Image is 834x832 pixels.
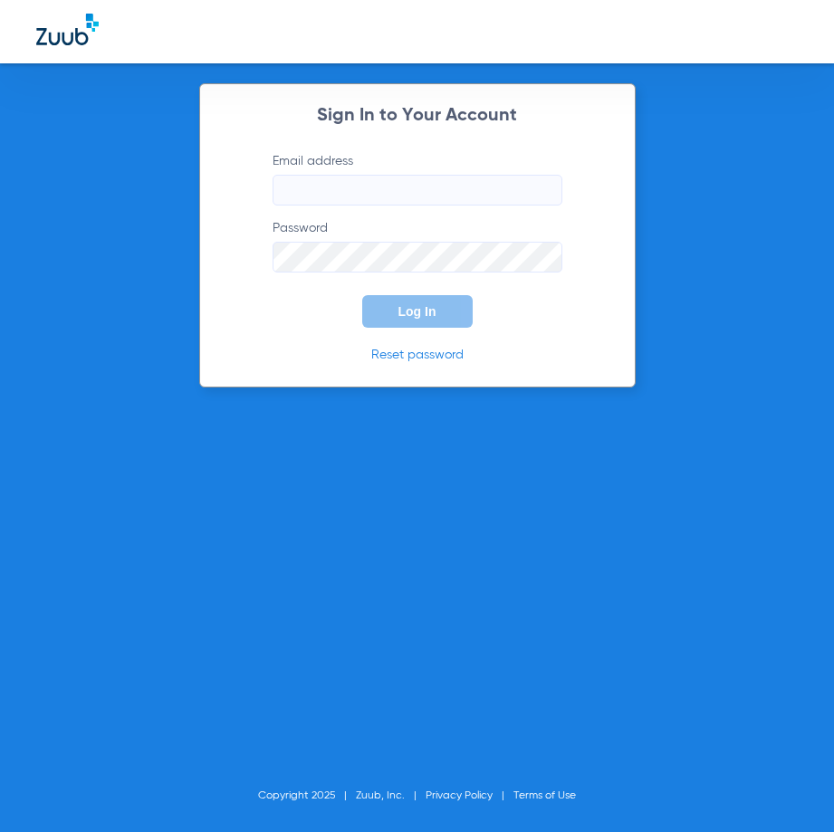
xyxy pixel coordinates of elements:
img: Zuub Logo [36,14,99,45]
button: Log In [362,295,473,328]
input: Password [273,242,562,273]
a: Privacy Policy [426,790,493,801]
label: Password [273,219,562,273]
a: Terms of Use [513,790,576,801]
li: Copyright 2025 [258,787,356,805]
input: Email address [273,175,562,206]
a: Reset password [371,349,464,361]
h2: Sign In to Your Account [245,107,590,125]
label: Email address [273,152,562,206]
li: Zuub, Inc. [356,787,426,805]
span: Log In [398,304,436,319]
